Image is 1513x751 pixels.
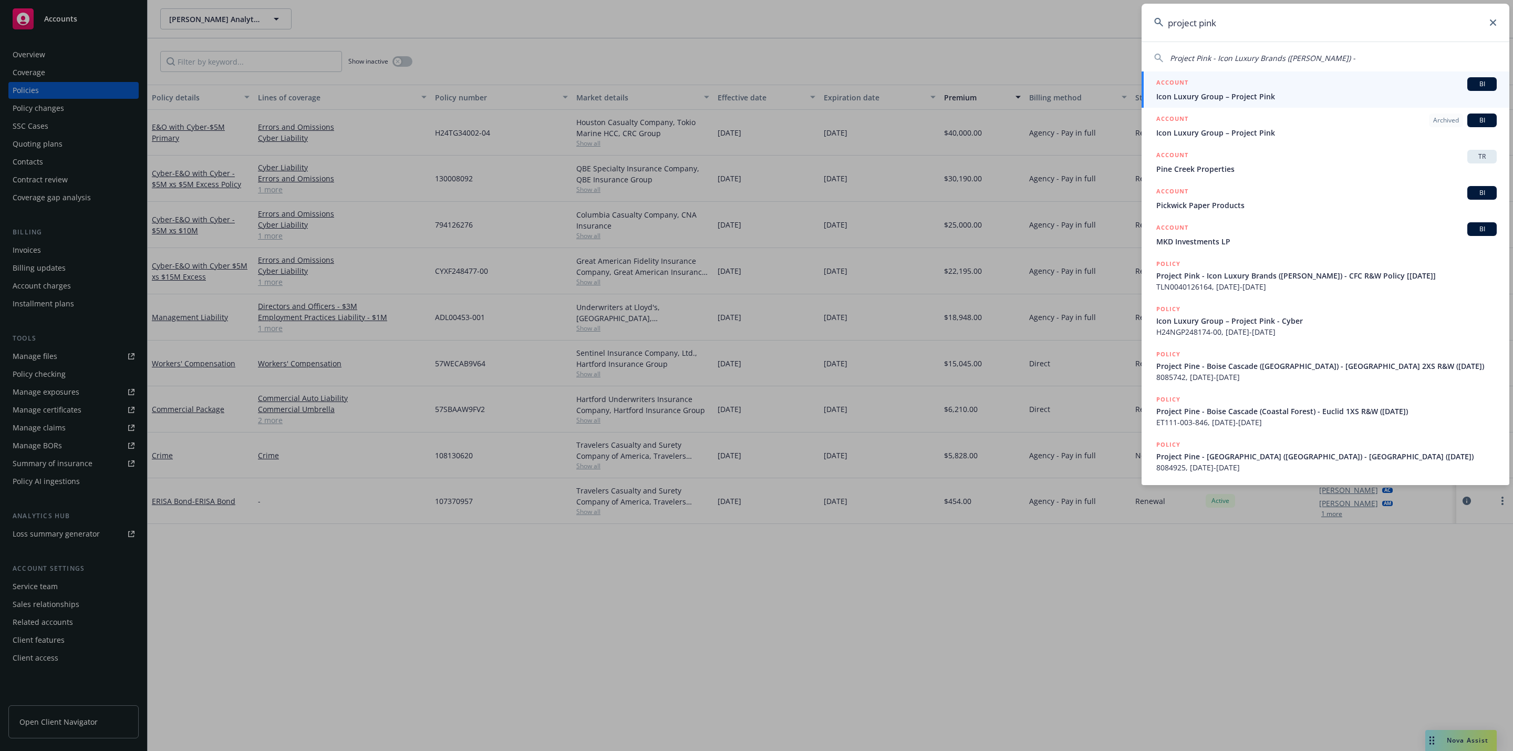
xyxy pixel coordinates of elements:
input: Search... [1142,4,1509,42]
a: ACCOUNTBIPickwick Paper Products [1142,180,1509,217]
span: Icon Luxury Group – Project Pink [1156,127,1497,138]
a: ACCOUNTBIMKD Investments LP [1142,217,1509,253]
span: Project Pink - Icon Luxury Brands ([PERSON_NAME]) - CFC R&W Policy [[DATE]] [1156,270,1497,281]
span: TR [1471,152,1493,161]
span: BI [1471,116,1493,125]
span: BI [1471,188,1493,198]
a: ACCOUNTArchivedBIIcon Luxury Group – Project Pink [1142,108,1509,144]
h5: POLICY [1156,394,1180,405]
h5: POLICY [1156,439,1180,450]
span: 8084925, [DATE]-[DATE] [1156,462,1497,473]
h5: POLICY [1156,349,1180,359]
a: ACCOUNTTRPine Creek Properties [1142,144,1509,180]
span: Project Pine - Boise Cascade ([GEOGRAPHIC_DATA]) - [GEOGRAPHIC_DATA] 2XS R&W ([DATE]) [1156,361,1497,372]
a: POLICYProject Pine - [GEOGRAPHIC_DATA] ([GEOGRAPHIC_DATA]) - [GEOGRAPHIC_DATA] ([DATE])8084925, [... [1142,434,1509,479]
span: BI [1471,224,1493,234]
span: H24NGP248174-00, [DATE]-[DATE] [1156,326,1497,337]
a: POLICYProject Pink - Icon Luxury Brands ([PERSON_NAME]) - CFC R&W Policy [[DATE]]TLN0040126164, [... [1142,253,1509,298]
span: TLN0040126164, [DATE]-[DATE] [1156,281,1497,292]
h5: ACCOUNT [1156,150,1188,162]
h5: ACCOUNT [1156,186,1188,199]
span: 8085742, [DATE]-[DATE] [1156,372,1497,383]
span: BI [1471,79,1493,89]
a: POLICYProject Pine - Boise Cascade ([GEOGRAPHIC_DATA]) - [GEOGRAPHIC_DATA] 2XS R&W ([DATE])808574... [1142,343,1509,388]
span: Pickwick Paper Products [1156,200,1497,211]
span: ET111-003-846, [DATE]-[DATE] [1156,417,1497,428]
span: Icon Luxury Group – Project Pink - Cyber [1156,315,1497,326]
h5: POLICY [1156,259,1180,269]
h5: ACCOUNT [1156,77,1188,90]
span: Project Pink - Icon Luxury Brands ([PERSON_NAME]) - [1170,53,1355,63]
span: MKD Investments LP [1156,236,1497,247]
span: Icon Luxury Group – Project Pink [1156,91,1497,102]
span: Project Pine - [GEOGRAPHIC_DATA] ([GEOGRAPHIC_DATA]) - [GEOGRAPHIC_DATA] ([DATE]) [1156,451,1497,462]
a: POLICYIcon Luxury Group – Project Pink - CyberH24NGP248174-00, [DATE]-[DATE] [1142,298,1509,343]
span: Pine Creek Properties [1156,163,1497,174]
h5: ACCOUNT [1156,222,1188,235]
h5: ACCOUNT [1156,114,1188,126]
span: Project Pine - Boise Cascade (Coastal Forest) - Euclid 1XS R&W ([DATE]) [1156,406,1497,417]
a: ACCOUNTBIIcon Luxury Group – Project Pink [1142,71,1509,108]
a: POLICYProject Pine - Boise Cascade (Coastal Forest) - Euclid 1XS R&W ([DATE])ET111-003-846, [DATE... [1142,388,1509,434]
h5: POLICY [1156,304,1180,314]
span: Archived [1433,116,1459,125]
